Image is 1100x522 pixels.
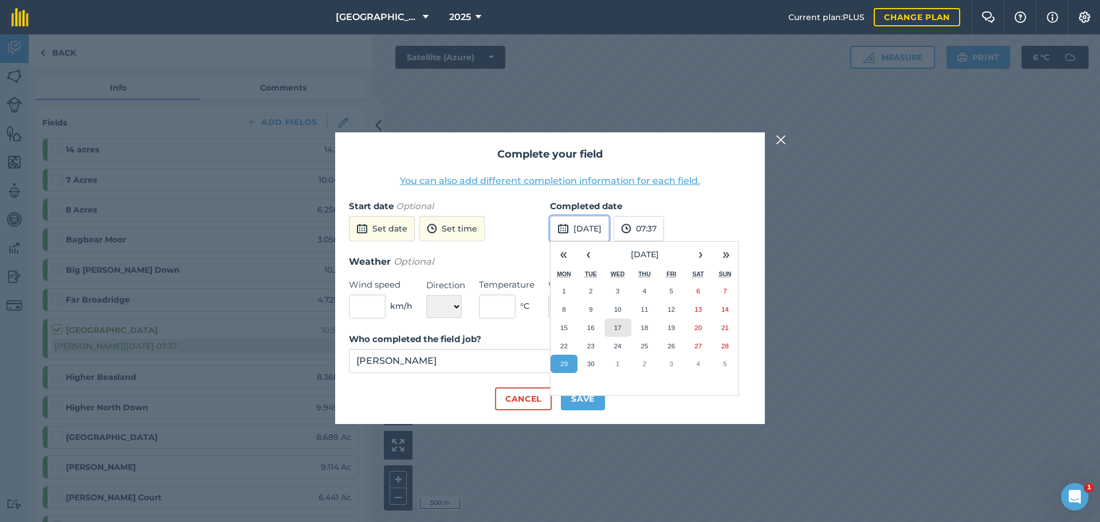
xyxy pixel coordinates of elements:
[641,324,648,331] abbr: 18 September 2025
[696,287,700,295] abbr: 6 September 2025
[587,360,595,367] abbr: 30 September 2025
[723,360,726,367] abbr: 5 October 2025
[1078,11,1091,23] img: A cog icon
[614,216,664,241] button: 07:37
[449,10,471,24] span: 2025
[1047,10,1058,24] img: svg+xml;base64,PHN2ZyB4bWxucz0iaHR0cDovL3d3dy53My5vcmcvMjAwMC9zdmciIHdpZHRoPSIxNyIgaGVpZ2h0PSIxNy...
[658,319,685,337] button: 19 September 2025
[561,387,605,410] button: Save
[658,355,685,373] button: 3 October 2025
[426,278,465,292] label: Direction
[349,254,751,269] h3: Weather
[721,342,729,350] abbr: 28 September 2025
[712,282,738,300] button: 7 September 2025
[611,270,625,277] abbr: Wednesday
[589,287,592,295] abbr: 2 September 2025
[551,242,576,267] button: «
[712,300,738,319] button: 14 September 2025
[718,270,731,277] abbr: Sunday
[577,282,604,300] button: 2 September 2025
[604,282,631,300] button: 3 September 2025
[658,300,685,319] button: 12 September 2025
[685,337,712,355] button: 27 September 2025
[349,216,415,241] button: Set date
[721,324,729,331] abbr: 21 September 2025
[667,324,675,331] abbr: 19 September 2025
[693,270,704,277] abbr: Saturday
[712,319,738,337] button: 21 September 2025
[666,270,676,277] abbr: Friday
[1013,11,1027,23] img: A question mark icon
[776,133,786,147] img: svg+xml;base64,PHN2ZyB4bWxucz0iaHR0cDovL3d3dy53My5vcmcvMjAwMC9zdmciIHdpZHRoPSIyMiIgaGVpZ2h0PSIzMC...
[587,342,595,350] abbr: 23 September 2025
[616,287,619,295] abbr: 3 September 2025
[667,305,675,313] abbr: 12 September 2025
[621,222,631,236] img: svg+xml;base64,PD94bWwgdmVyc2lvbj0iMS4wIiBlbmNvZGluZz0idXRmLTgiPz4KPCEtLSBHZW5lcmF0b3I6IEFkb2JlIE...
[667,342,675,350] abbr: 26 September 2025
[349,146,751,163] h2: Complete your field
[577,355,604,373] button: 30 September 2025
[643,360,646,367] abbr: 2 October 2025
[349,333,481,344] strong: Who completed the field job?
[604,337,631,355] button: 24 September 2025
[641,342,648,350] abbr: 25 September 2025
[614,305,622,313] abbr: 10 September 2025
[577,300,604,319] button: 9 September 2025
[400,174,700,188] button: You can also add different completion information for each field.
[643,287,646,295] abbr: 4 September 2025
[551,337,577,355] button: 22 September 2025
[1061,483,1089,511] iframe: Intercom live chat
[557,222,569,236] img: svg+xml;base64,PD94bWwgdmVyc2lvbj0iMS4wIiBlbmNvZGluZz0idXRmLTgiPz4KPCEtLSBHZW5lcmF0b3I6IEFkb2JlIE...
[723,287,726,295] abbr: 7 September 2025
[604,319,631,337] button: 17 September 2025
[394,256,434,267] em: Optional
[694,342,702,350] abbr: 27 September 2025
[551,319,577,337] button: 15 September 2025
[336,10,418,24] span: [GEOGRAPHIC_DATA]
[560,342,568,350] abbr: 22 September 2025
[713,242,738,267] button: »
[601,242,688,267] button: [DATE]
[520,300,529,312] span: ° C
[349,201,394,211] strong: Start date
[670,287,673,295] abbr: 5 September 2025
[721,305,729,313] abbr: 14 September 2025
[614,324,622,331] abbr: 17 September 2025
[550,216,609,241] button: [DATE]
[712,355,738,373] button: 5 October 2025
[874,8,960,26] a: Change plan
[11,8,29,26] img: fieldmargin Logo
[576,242,601,267] button: ‹
[670,360,673,367] abbr: 3 October 2025
[631,282,658,300] button: 4 September 2025
[562,305,565,313] abbr: 8 September 2025
[658,282,685,300] button: 5 September 2025
[616,360,619,367] abbr: 1 October 2025
[694,305,702,313] abbr: 13 September 2025
[688,242,713,267] button: ›
[604,355,631,373] button: 1 October 2025
[396,201,434,211] em: Optional
[390,300,412,312] span: km/h
[685,355,712,373] button: 4 October 2025
[685,300,712,319] button: 13 September 2025
[631,355,658,373] button: 2 October 2025
[694,324,702,331] abbr: 20 September 2025
[550,201,622,211] strong: Completed date
[631,337,658,355] button: 25 September 2025
[587,324,595,331] abbr: 16 September 2025
[557,270,571,277] abbr: Monday
[551,355,577,373] button: 29 September 2025
[788,11,865,23] span: Current plan : PLUS
[589,305,592,313] abbr: 9 September 2025
[560,324,568,331] abbr: 15 September 2025
[604,300,631,319] button: 10 September 2025
[356,222,368,236] img: svg+xml;base64,PD94bWwgdmVyc2lvbj0iMS4wIiBlbmNvZGluZz0idXRmLTgiPz4KPCEtLSBHZW5lcmF0b3I6IEFkb2JlIE...
[495,387,552,410] button: Cancel
[551,300,577,319] button: 8 September 2025
[349,278,412,292] label: Wind speed
[631,319,658,337] button: 18 September 2025
[577,319,604,337] button: 16 September 2025
[551,282,577,300] button: 1 September 2025
[427,222,437,236] img: svg+xml;base64,PD94bWwgdmVyc2lvbj0iMS4wIiBlbmNvZGluZz0idXRmLTgiPz4KPCEtLSBHZW5lcmF0b3I6IEFkb2JlIE...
